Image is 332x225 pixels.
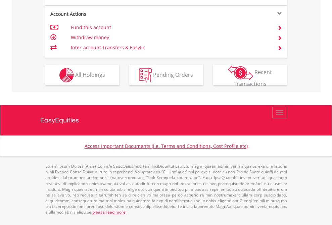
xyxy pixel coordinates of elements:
[129,65,203,85] button: Pending Orders
[45,163,287,215] p: Lorem Ipsum Dolors (Ame) Con a/e SeddOeiusmod tem InciDiduntut Lab Etd mag aliquaen admin veniamq...
[85,143,248,149] a: Access Important Documents (i.e. Terms and Conditions, Cost Profile etc)
[45,11,166,17] div: Account Actions
[71,43,269,53] td: Inter-account Transfers & EasyFx
[59,68,74,82] img: holdings-wht.png
[153,71,193,78] span: Pending Orders
[75,71,105,78] span: All Holdings
[228,65,253,80] img: transactions-zar-wht.png
[139,68,152,82] img: pending_instructions-wht.png
[71,33,269,43] td: Withdraw money
[213,65,287,85] button: Recent Transactions
[45,65,119,85] button: All Holdings
[92,209,127,215] a: please read more:
[71,22,269,33] td: Fund this account
[40,105,292,135] a: EasyEquities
